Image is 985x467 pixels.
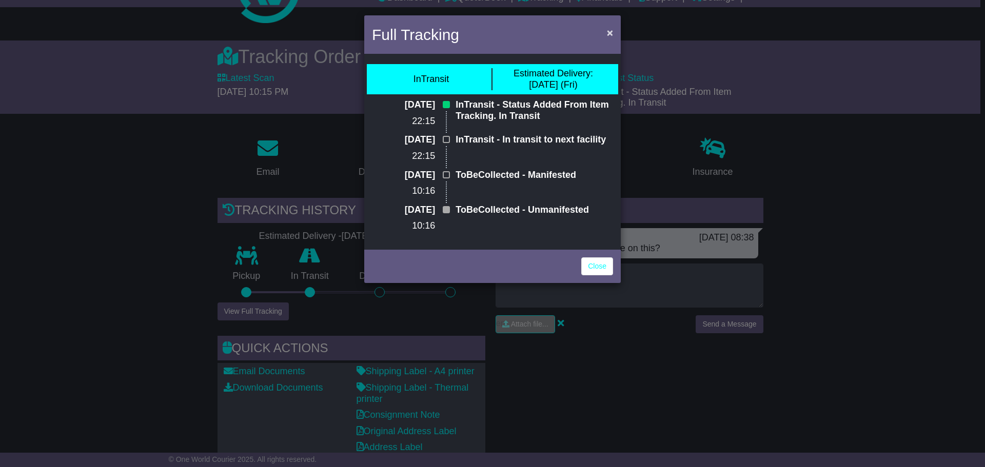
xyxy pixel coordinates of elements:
[456,134,613,146] p: InTransit - In transit to next facility
[372,99,435,111] p: [DATE]
[372,170,435,181] p: [DATE]
[413,74,449,85] div: InTransit
[456,205,613,216] p: ToBeCollected - Unmanifested
[372,220,435,232] p: 10:16
[607,27,613,38] span: ×
[372,134,435,146] p: [DATE]
[372,116,435,127] p: 22:15
[456,170,613,181] p: ToBeCollected - Manifested
[372,151,435,162] p: 22:15
[514,68,593,78] span: Estimated Delivery:
[372,23,459,46] h4: Full Tracking
[372,205,435,216] p: [DATE]
[581,257,613,275] a: Close
[456,99,613,121] p: InTransit - Status Added From Item Tracking. In Transit
[514,68,593,90] div: [DATE] (Fri)
[372,186,435,197] p: 10:16
[602,22,618,43] button: Close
